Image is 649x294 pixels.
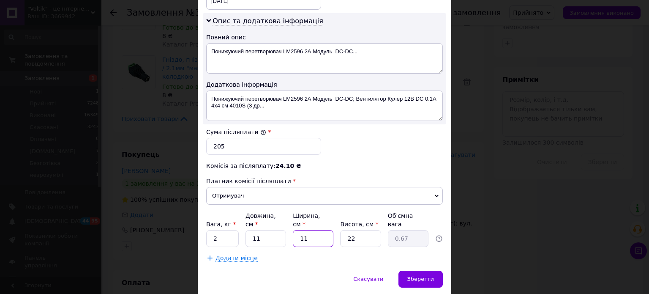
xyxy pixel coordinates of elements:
label: Вага, кг [206,221,236,228]
span: Скасувати [353,276,383,282]
label: Сума післяплати [206,129,266,135]
span: Платник комісії післяплати [206,178,291,184]
textarea: Понижуючий перетворювач LM2596 2А Модуль DC-DC... [206,43,443,74]
div: Повний опис [206,33,443,41]
label: Ширина, см [293,212,320,228]
div: Додаткова інформація [206,80,443,89]
label: Довжина, см [245,212,276,228]
label: Висота, см [340,221,378,228]
div: Об'ємна вага [388,212,428,228]
div: Комісія за післяплату: [206,162,443,170]
span: Зберегти [407,276,434,282]
span: Отримувач [206,187,443,205]
textarea: Понижуючий перетворювач LM2596 2А Модуль DC-DC; Вентилятор Кулер 12В DC 0.1А 4x4 см 4010S (3 др... [206,91,443,121]
span: Опис та додаткова інформація [213,17,323,25]
span: Додати місце [215,255,258,262]
span: 24.10 ₴ [275,162,301,169]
